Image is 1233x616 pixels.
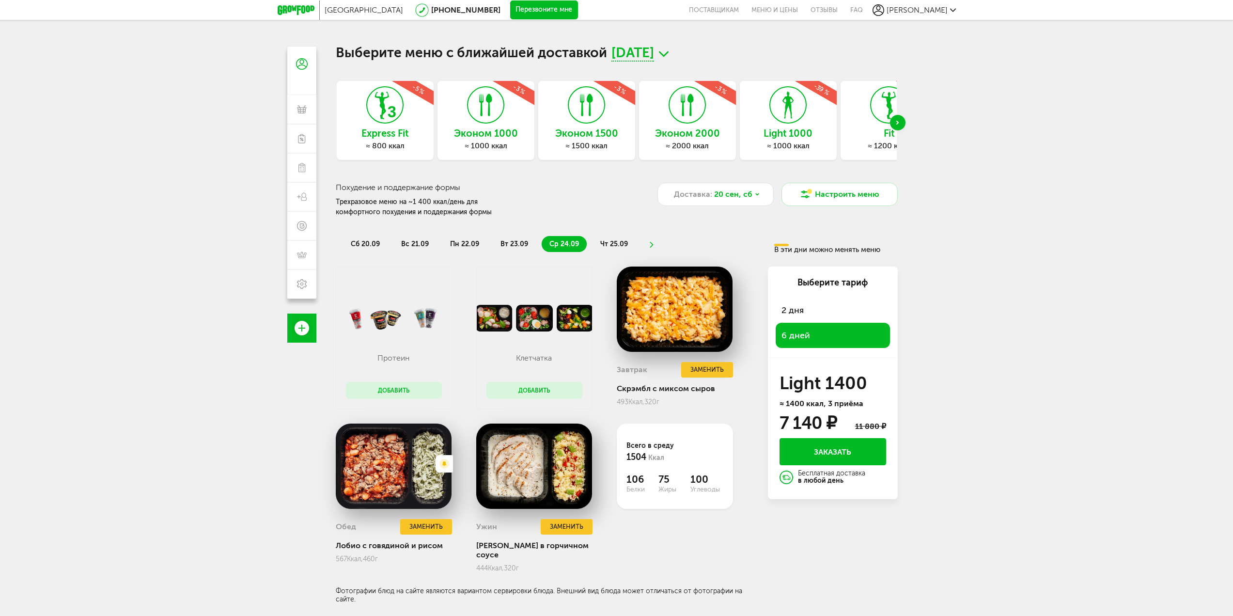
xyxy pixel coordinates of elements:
[656,398,659,406] span: г
[450,240,479,248] span: пн 22.09
[740,128,837,139] h3: Light 1000
[336,47,898,62] h1: Выберите меню с ближайшей доставкой
[476,564,612,572] div: 444 320
[549,240,579,248] span: ср 24.09
[401,240,429,248] span: вс 21.09
[626,441,723,464] div: Всего в среду
[798,476,843,485] strong: в любой день
[337,141,434,151] div: ≈ 800 ккал
[617,365,647,374] h3: Завтрак
[575,60,665,119] div: -3 %
[600,240,628,248] span: чт 25.09
[740,141,837,151] div: ≈ 1000 ккал
[476,424,593,509] img: big_h3cTfTpIuWRXJaMB.png
[337,128,434,139] h3: Express Fit
[690,485,722,493] span: Углеводы
[617,384,733,393] div: Скрэмбл с миксом сыров
[336,541,452,550] div: Лобио с говядиной и рисом
[374,60,464,119] div: -5 %
[486,382,582,399] button: Добавить
[336,522,356,531] h3: Обед
[375,555,378,563] span: г
[538,128,635,139] h3: Эконом 1500
[781,183,898,206] button: Настроить меню
[776,276,890,289] div: Выберите тариф
[336,424,452,509] img: big_nszqAz9D8aZMul6o.png
[841,128,937,139] h3: Fit
[476,541,612,559] div: [PERSON_NAME] в горчичном соусе
[639,141,736,151] div: ≈ 2000 ккал
[336,183,636,192] h3: Похудение и поддержание формы
[325,5,403,15] span: [GEOGRAPHIC_DATA]
[855,422,886,431] div: 11 880 ₽
[510,0,578,20] button: Перезвоните мне
[648,454,664,462] span: Ккал
[681,362,733,378] button: Заменить
[336,587,752,603] div: Фотографии блюд на сайте являются вариантом сервировки блюда. Внешний вид блюда может отличаться ...
[774,244,894,254] div: В эти дни можно менять меню
[626,485,658,493] span: Белки
[474,60,564,119] div: -3 %
[437,128,534,139] h3: Эконом 1000
[541,519,592,535] button: Заменить
[617,398,733,406] div: 493 320
[400,519,452,535] button: Заменить
[351,240,380,248] span: сб 20.09
[780,376,886,391] h3: Light 1400
[516,564,519,572] span: г
[431,5,500,15] a: [PHONE_NUMBER]
[488,564,504,572] span: Ккал,
[887,5,948,15] span: [PERSON_NAME]
[781,329,884,342] span: 6 дней
[476,522,497,531] h3: Ужин
[841,141,937,151] div: ≈ 1200 ккал
[780,415,837,431] div: 7 140 ₽
[538,141,635,151] div: ≈ 1500 ккал
[676,60,766,119] div: -3 %
[780,399,863,408] span: ≈ 1400 ккал, 3 приёма
[346,382,442,399] button: Добавить
[336,197,522,217] div: Трехразовое меню на ~1 400 ккал/день для комфортного похудения и поддержания формы
[674,189,712,200] span: Доставка:
[777,60,867,119] div: -39 %
[617,267,733,352] img: big_fO5N4WWqvRcL2cb8.png
[628,398,644,406] span: Ккал,
[347,555,363,563] span: Ккал,
[500,240,528,248] span: вт 23.09
[626,474,658,485] span: 106
[355,353,432,363] p: Протеин
[781,303,884,317] span: 2 дня
[611,47,654,62] span: [DATE]
[626,452,646,462] span: 1504
[437,141,534,151] div: ≈ 1000 ккал
[496,353,572,363] p: Клетчатка
[639,128,736,139] h3: Эконом 2000
[336,555,452,563] div: 567 460
[658,485,690,493] span: Жиры
[658,474,690,485] span: 75
[690,474,722,485] span: 100
[890,115,905,130] div: Next slide
[780,438,886,465] button: Заказать
[714,189,752,200] span: 20 сен, сб
[798,470,865,485] div: Бесплатная доставка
